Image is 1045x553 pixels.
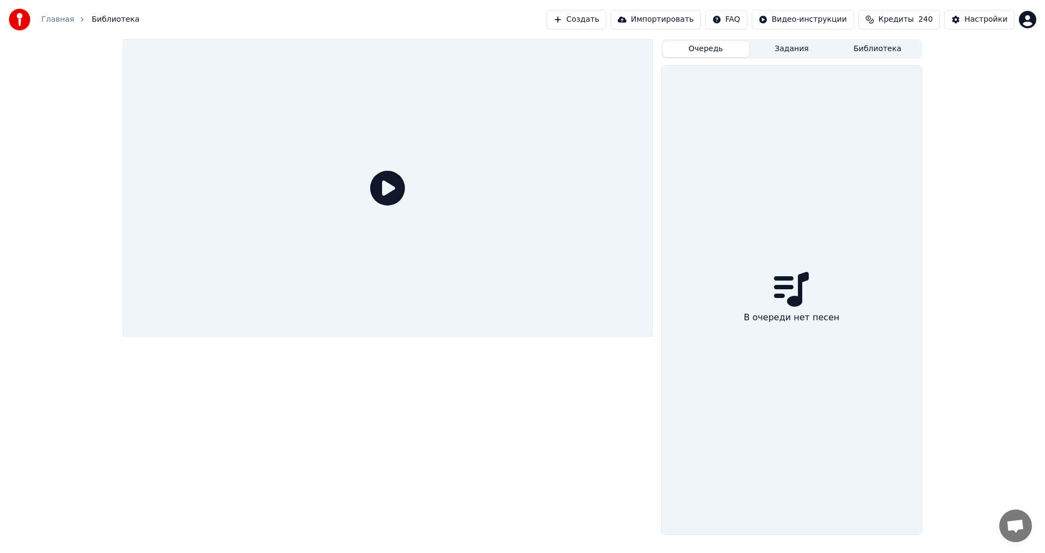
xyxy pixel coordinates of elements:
img: youka [9,9,30,30]
button: Импортировать [611,10,701,29]
div: Открытый чат [999,509,1032,542]
button: Задания [749,41,835,57]
button: Создать [546,10,606,29]
span: 240 [918,14,933,25]
nav: breadcrumb [41,14,139,25]
button: Библиотека [834,41,920,57]
a: Главная [41,14,74,25]
span: Кредиты [878,14,914,25]
span: Библиотека [91,14,139,25]
button: Очередь [663,41,749,57]
div: Настройки [964,14,1007,25]
button: Видео-инструкции [752,10,854,29]
div: В очереди нет песен [740,307,844,328]
button: Кредиты240 [858,10,940,29]
button: FAQ [705,10,747,29]
button: Настройки [944,10,1015,29]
